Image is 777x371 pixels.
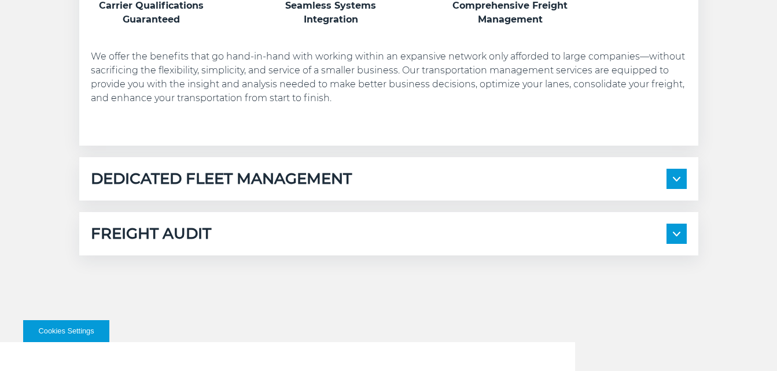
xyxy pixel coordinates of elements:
[673,232,680,236] img: arrow
[23,320,109,342] button: Cookies Settings
[91,224,211,244] h5: FREIGHT AUDIT
[91,50,687,105] p: We offer the benefits that go hand-in-hand with working within an expansive network only afforded...
[673,177,680,181] img: arrow
[91,169,352,189] h5: DEDICATED FLEET MANAGEMENT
